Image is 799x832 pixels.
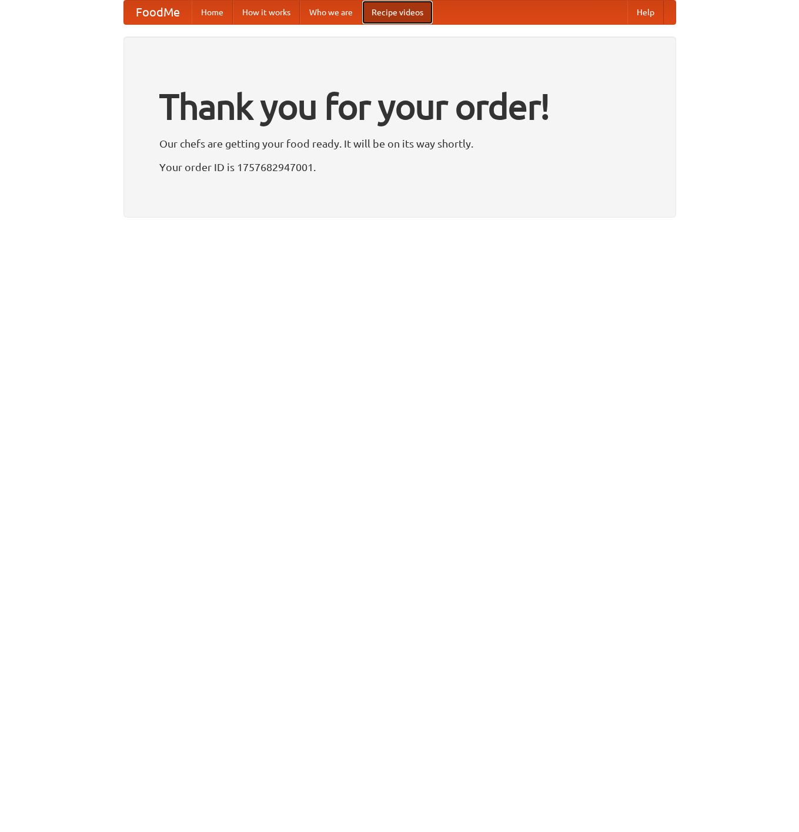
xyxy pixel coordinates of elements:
[233,1,300,24] a: How it works
[192,1,233,24] a: Home
[159,135,640,152] p: Our chefs are getting your food ready. It will be on its way shortly.
[300,1,362,24] a: Who we are
[159,78,640,135] h1: Thank you for your order!
[362,1,433,24] a: Recipe videos
[124,1,192,24] a: FoodMe
[159,158,640,176] p: Your order ID is 1757682947001.
[627,1,664,24] a: Help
